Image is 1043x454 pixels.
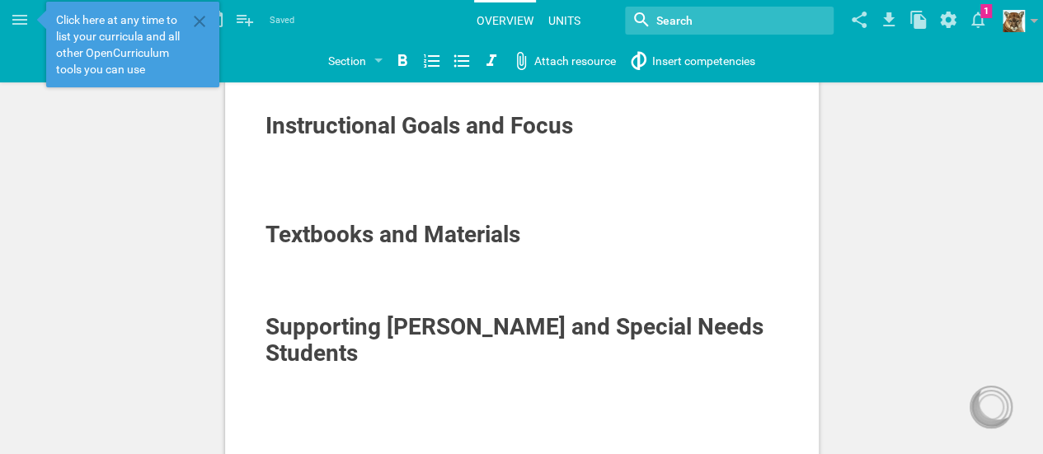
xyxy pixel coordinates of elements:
[265,313,769,367] span: Supporting [PERSON_NAME] and Special Needs Students
[546,2,583,39] a: Units
[652,54,755,68] span: Insert competencies
[56,12,186,77] span: Click here at any time to list your curricula and all other OpenCurriculum tools you can use
[270,12,294,29] span: Saved
[265,221,520,248] span: Textbooks and Materials
[655,10,779,31] input: Search
[534,54,616,68] span: Attach resource
[474,2,536,39] a: Overview
[265,112,573,139] span: Instructional Goals and Focus
[328,51,366,71] div: Section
